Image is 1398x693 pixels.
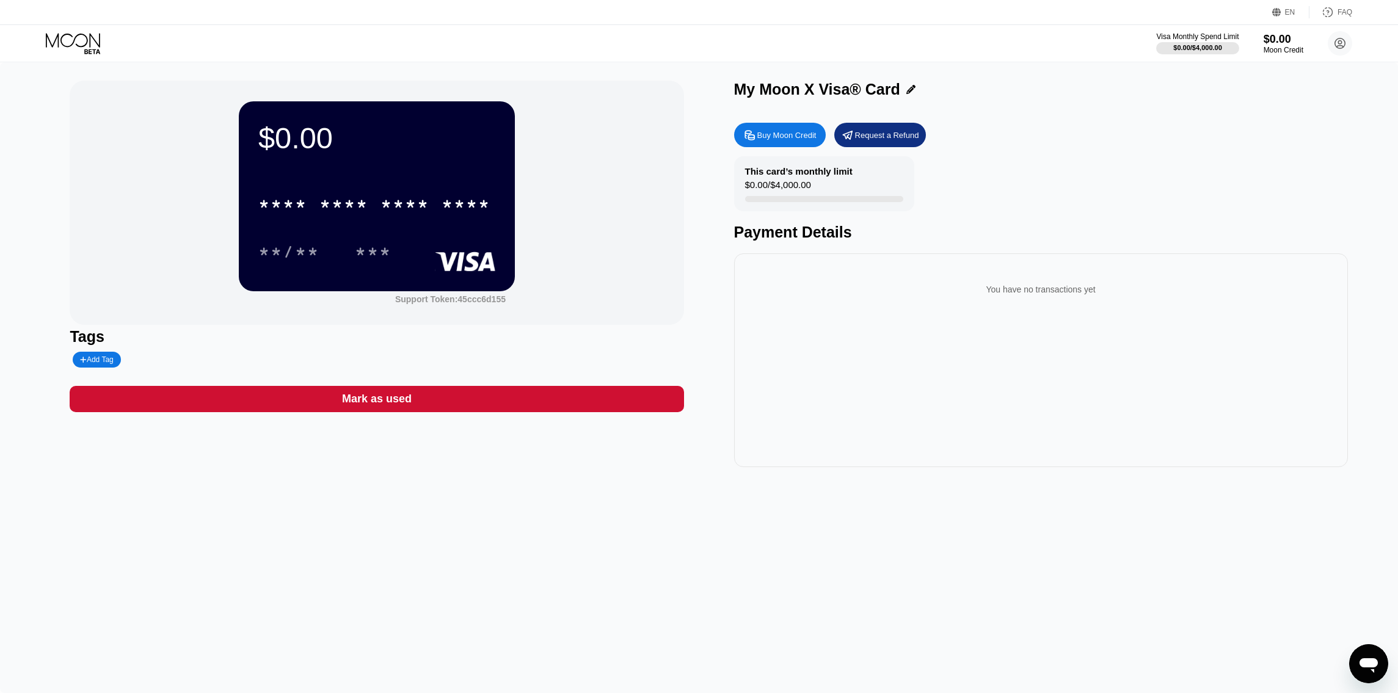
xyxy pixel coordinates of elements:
[1309,6,1352,18] div: FAQ
[734,223,1348,241] div: Payment Details
[834,123,926,147] div: Request a Refund
[1349,644,1388,683] iframe: Button to launch messaging window
[745,166,853,176] div: This card’s monthly limit
[395,294,506,304] div: Support Token: 45ccc6d155
[744,272,1338,307] div: You have no transactions yet
[1338,8,1352,16] div: FAQ
[1173,44,1222,51] div: $0.00 / $4,000.00
[734,81,900,98] div: My Moon X Visa® Card
[734,123,826,147] div: Buy Moon Credit
[70,386,683,412] div: Mark as used
[1264,46,1303,54] div: Moon Credit
[70,328,683,346] div: Tags
[258,121,495,155] div: $0.00
[1156,32,1239,41] div: Visa Monthly Spend Limit
[1285,8,1295,16] div: EN
[1264,33,1303,46] div: $0.00
[1272,6,1309,18] div: EN
[855,130,919,140] div: Request a Refund
[1264,33,1303,54] div: $0.00Moon Credit
[73,352,120,368] div: Add Tag
[1156,32,1239,54] div: Visa Monthly Spend Limit$0.00/$4,000.00
[757,130,817,140] div: Buy Moon Credit
[342,392,412,406] div: Mark as used
[745,180,811,196] div: $0.00 / $4,000.00
[80,355,113,364] div: Add Tag
[395,294,506,304] div: Support Token:45ccc6d155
